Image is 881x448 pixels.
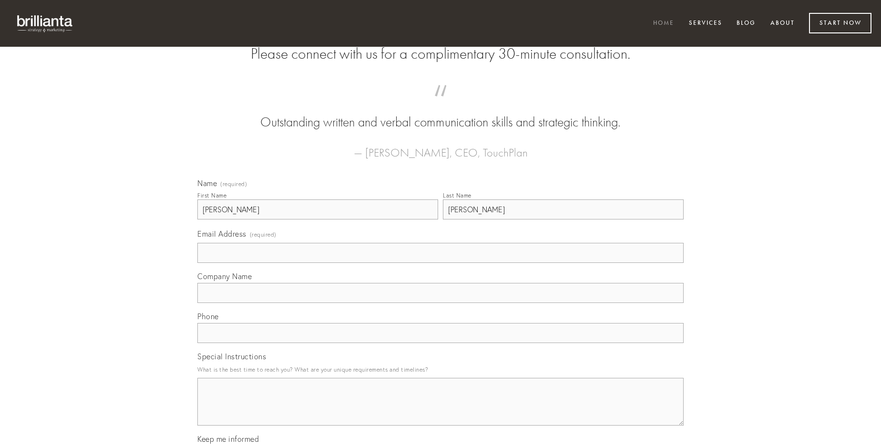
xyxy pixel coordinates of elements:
[683,16,728,31] a: Services
[197,178,217,188] span: Name
[197,363,684,376] p: What is the best time to reach you? What are your unique requirements and timelines?
[197,312,219,321] span: Phone
[197,229,246,239] span: Email Address
[213,94,668,113] span: “
[197,192,226,199] div: First Name
[213,94,668,132] blockquote: Outstanding written and verbal communication skills and strategic thinking.
[10,10,81,37] img: brillianta - research, strategy, marketing
[213,132,668,162] figcaption: — [PERSON_NAME], CEO, TouchPlan
[197,45,684,63] h2: Please connect with us for a complimentary 30-minute consultation.
[764,16,801,31] a: About
[220,181,247,187] span: (required)
[443,192,471,199] div: Last Name
[197,434,259,444] span: Keep me informed
[809,13,871,33] a: Start Now
[647,16,680,31] a: Home
[250,228,277,241] span: (required)
[197,352,266,361] span: Special Instructions
[197,271,252,281] span: Company Name
[730,16,762,31] a: Blog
